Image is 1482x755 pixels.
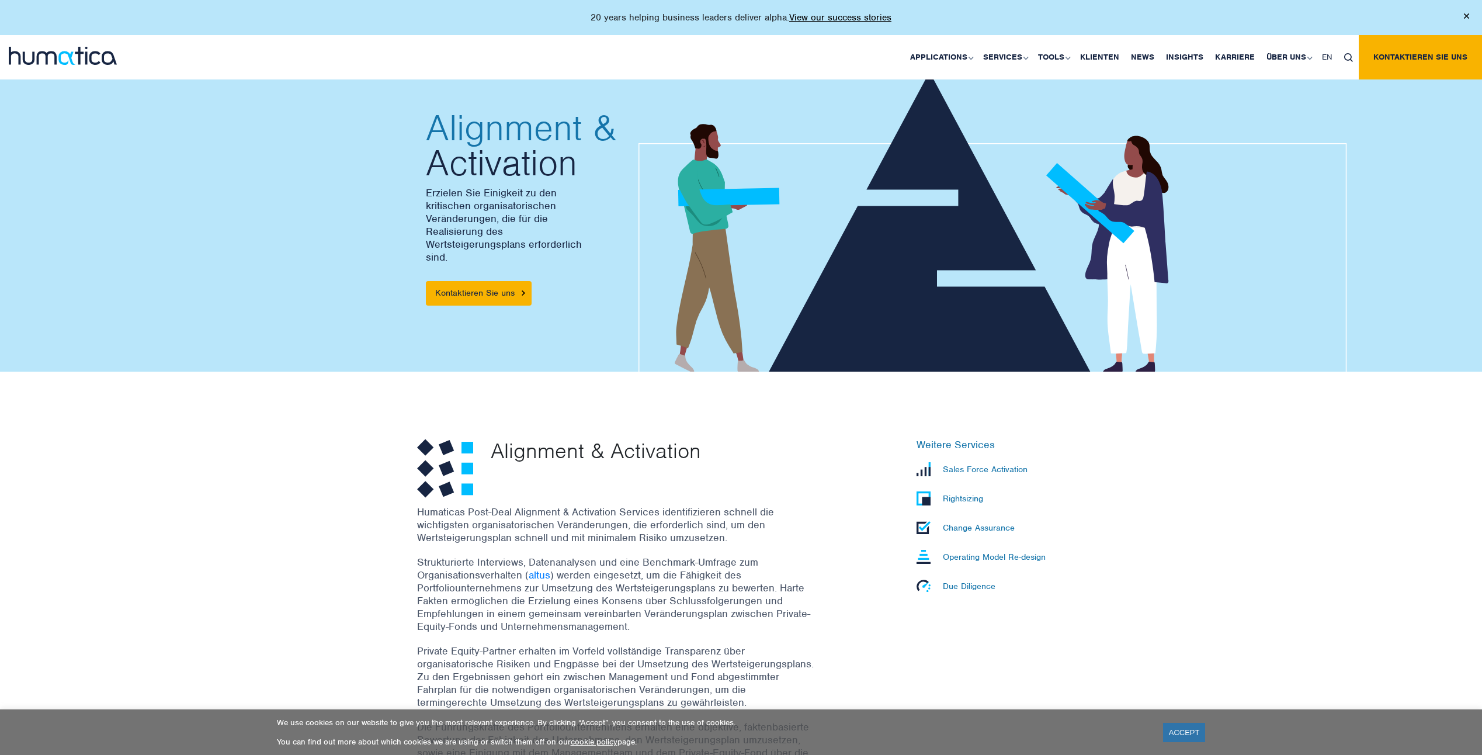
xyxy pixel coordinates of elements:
p: Private Equity-Partner erhalten im Vorfeld vollständige Transparenz über organisatorische Risiken... [417,645,814,709]
p: Alignment & Activation [491,439,843,462]
p: Strukturierte Interviews, Datenanalysen und eine Benchmark-Umfrage zum Organisationsverhalten ( )... [417,556,814,633]
p: Change Assurance [943,522,1015,533]
p: Operating Model Re-design [943,552,1046,562]
a: ACCEPT [1163,723,1206,742]
p: Due Diligence [943,581,995,591]
img: logo [9,47,117,65]
a: altus [529,569,550,581]
a: Tools [1032,35,1074,79]
a: Applications [904,35,977,79]
p: Erzielen Sie Einigkeit zu den kritischen organisatorischen Veränderungen, die für die Realisierun... [426,186,730,264]
a: Kontaktieren Sie uns [426,281,532,306]
span: EN [1322,52,1332,62]
img: Change Assurance [917,521,931,534]
img: Operating Model Re-design [917,550,931,564]
p: We use cookies on our website to give you the most relevant experience. By clicking “Accept”, you... [277,718,1148,728]
a: News [1125,35,1160,79]
h6: Weitere Services [917,439,1065,452]
p: Humaticas Post-Deal Alignment & Activation Services identifizieren schnell die wichtigsten organi... [417,505,814,544]
a: Karriere [1209,35,1261,79]
a: Services [977,35,1032,79]
img: Due Diligence [917,580,931,593]
img: arrowicon [522,290,525,296]
a: View our success stories [789,12,891,23]
p: 20 years helping business leaders deliver alpha. [591,12,891,23]
img: search_icon [1344,53,1353,62]
a: Klienten [1074,35,1125,79]
img: Alignment & Activation [417,439,474,498]
a: Kontaktieren Sie uns [1359,35,1482,79]
img: Rightsizing [917,491,931,505]
img: about_banner1 [527,72,1347,374]
img: Sales Force Activation [917,462,931,476]
a: cookie policy [571,737,617,747]
p: Rightsizing [943,493,983,504]
a: Insights [1160,35,1209,79]
a: Über uns [1261,35,1316,79]
span: Alignment & [426,110,730,146]
a: EN [1316,35,1338,79]
p: You can find out more about which cookies we are using or switch them off on our page. [277,737,1148,747]
h2: Activation [426,110,730,181]
p: Sales Force Activation [943,464,1028,475]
